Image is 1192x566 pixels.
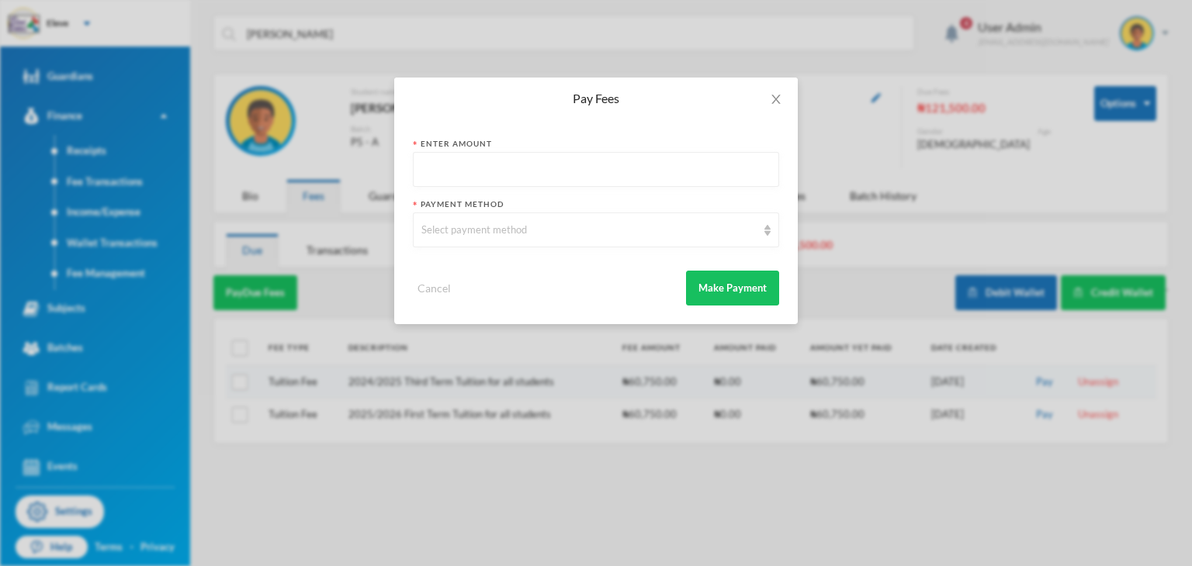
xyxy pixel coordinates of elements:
div: Select payment method [421,223,757,238]
button: Make Payment [686,271,779,305]
button: Cancel [413,279,456,297]
button: Close [754,78,798,121]
div: Payment Method [413,198,779,210]
div: Pay Fees [413,90,779,107]
i: icon: close [770,93,782,105]
div: Enter Amount [413,138,779,150]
